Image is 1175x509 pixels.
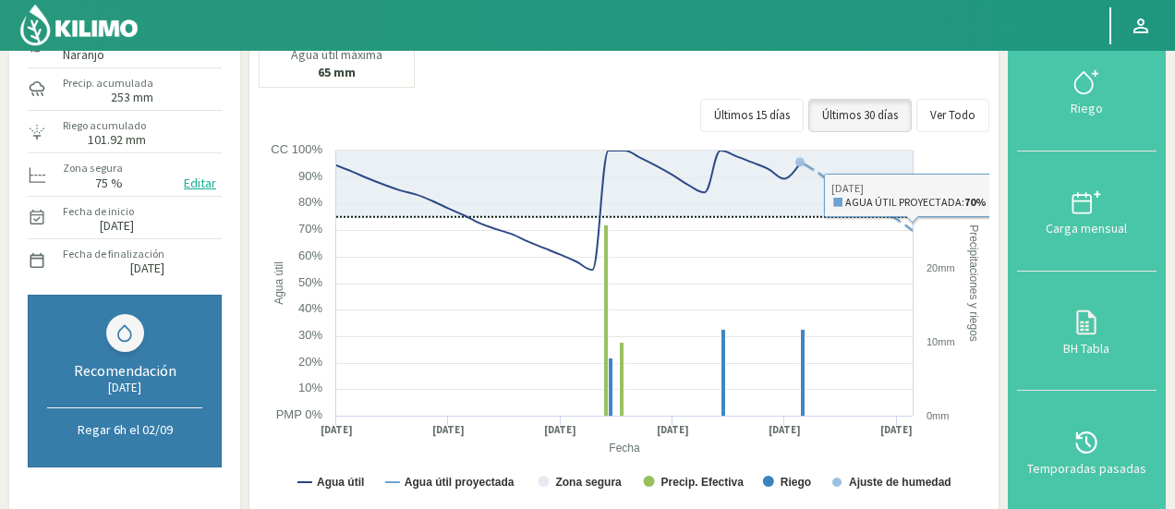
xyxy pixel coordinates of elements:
text: 10mm [927,336,955,347]
div: BH Tabla [1023,342,1151,355]
text: 90% [298,169,322,183]
text: 30% [298,328,322,342]
b: 65 mm [318,64,356,80]
label: Fecha de finalización [63,246,164,262]
button: Carga mensual [1017,151,1157,272]
label: Zona segura [63,160,123,176]
text: [DATE] [769,423,801,437]
text: Riego [781,476,811,489]
text: 30mm [927,188,955,199]
text: [DATE] [657,423,689,437]
div: Riego [1023,102,1151,115]
text: Fecha [609,442,640,454]
p: Regar 6h el 02/09 [47,421,202,438]
label: Naranjo [63,49,104,61]
label: 101.92 mm [88,134,146,146]
label: Precip. acumulada [63,75,153,91]
div: Temporadas pasadas [1023,462,1151,475]
button: Editar [178,173,222,194]
text: [DATE] [321,423,353,437]
text: [DATE] [544,423,576,437]
div: Carga mensual [1023,222,1151,235]
text: 80% [298,195,322,209]
text: Agua útil [317,476,364,489]
text: 60% [298,248,322,262]
button: BH Tabla [1017,272,1157,392]
label: Fecha de inicio [63,203,134,220]
text: Agua útil [273,261,285,305]
div: [DATE] [47,380,202,395]
text: 0mm [927,410,949,421]
button: Últimos 30 días [808,99,912,132]
label: [DATE] [130,262,164,274]
text: 20% [298,355,322,369]
text: Ajuste de humedad [849,476,951,489]
div: Recomendación [47,361,202,380]
text: Precip. Efectiva [661,476,745,489]
text: [DATE] [432,423,465,437]
text: PMP 0% [276,407,323,421]
text: CC 100% [271,142,322,156]
text: Zona segura [555,476,622,489]
text: Precipitaciones y riegos [967,224,980,342]
text: Agua útil proyectada [405,476,515,489]
text: 40% [298,301,322,315]
text: 50% [298,275,322,289]
text: 20mm [927,262,955,273]
p: Agua útil máxima [291,48,382,62]
img: Kilimo [18,3,139,47]
label: Riego acumulado [63,117,146,134]
text: 10% [298,381,322,394]
button: Riego [1017,31,1157,151]
label: [DATE] [100,220,134,232]
text: 70% [298,222,322,236]
text: [DATE] [880,423,913,437]
label: 75 % [95,177,123,189]
label: 253 mm [111,91,153,103]
button: Ver Todo [916,99,989,132]
button: Últimos 15 días [700,99,804,132]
